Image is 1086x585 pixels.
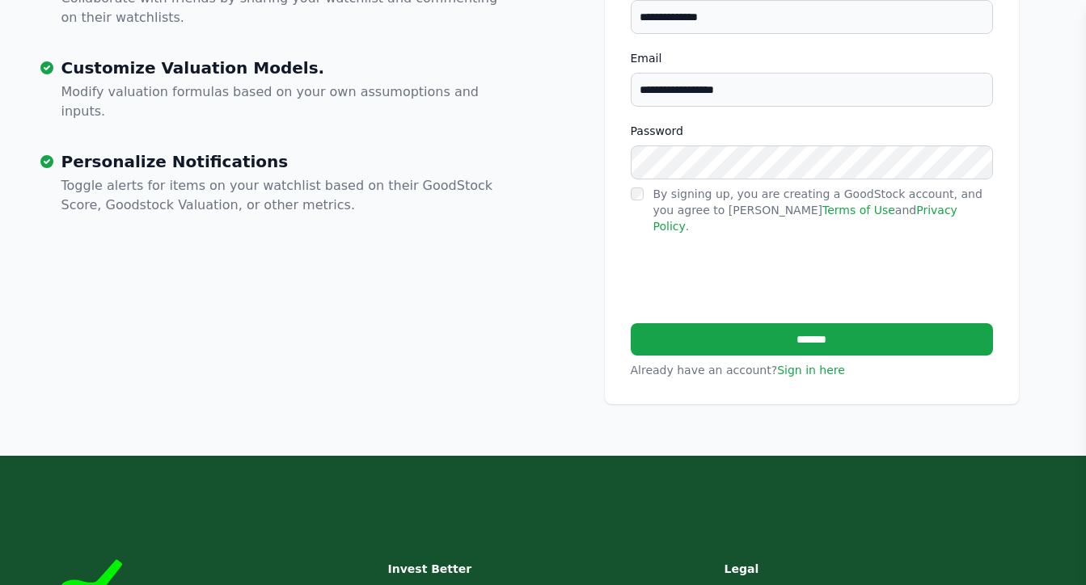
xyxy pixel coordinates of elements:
[631,50,993,66] label: Email
[61,60,511,76] h3: Customize Valuation Models.
[777,364,845,377] a: Sign in here
[61,154,511,170] h3: Personalize Notifications
[822,204,895,217] a: Terms of Use
[61,176,511,215] p: Toggle alerts for items on your watchlist based on their GoodStock Score, Goodstock Valuation, or...
[631,362,993,378] p: Already have an account?
[631,250,877,314] iframe: reCAPTCHA
[631,123,993,139] label: Password
[388,559,530,579] h3: Invest Better
[61,82,511,121] p: Modify valuation formulas based on your own assumoptions and inputs.
[725,559,867,579] h3: Legal
[653,187,982,233] label: By signing up, you are creating a GoodStock account, and you agree to [PERSON_NAME] and .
